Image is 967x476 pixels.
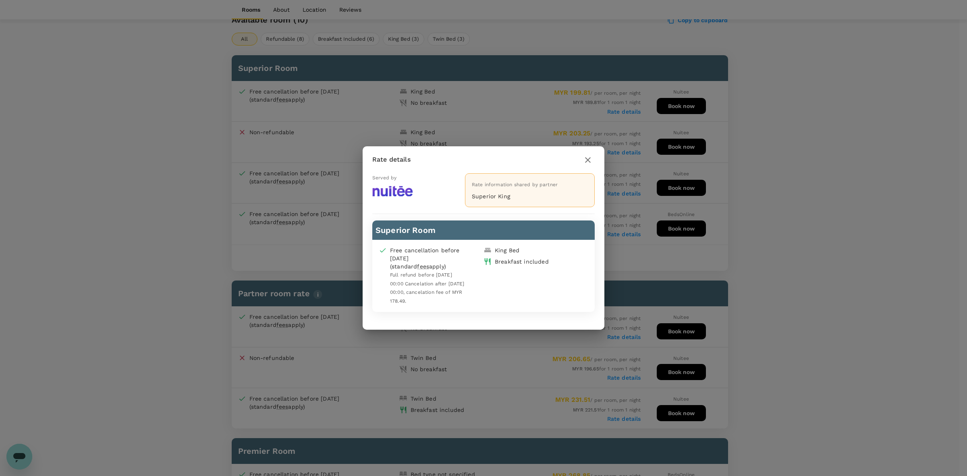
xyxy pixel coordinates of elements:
[483,246,492,254] img: king-bed-icon
[390,246,466,270] div: Free cancellation before [DATE] (standard apply)
[495,258,549,266] div: Breakfast included
[495,246,519,254] div: King Bed
[417,263,429,270] span: fees
[372,185,413,196] img: 204-rate-logo
[372,175,396,181] span: Served by
[472,182,558,187] span: Rate information shared by partner
[390,272,465,304] span: Full refund before [DATE] 00:00 Cancelation after [DATE] 00:00, cancelation fee of MYR 178.49.
[376,224,591,237] h6: Superior Room
[372,155,411,164] p: Rate details
[472,192,588,200] p: Superior King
